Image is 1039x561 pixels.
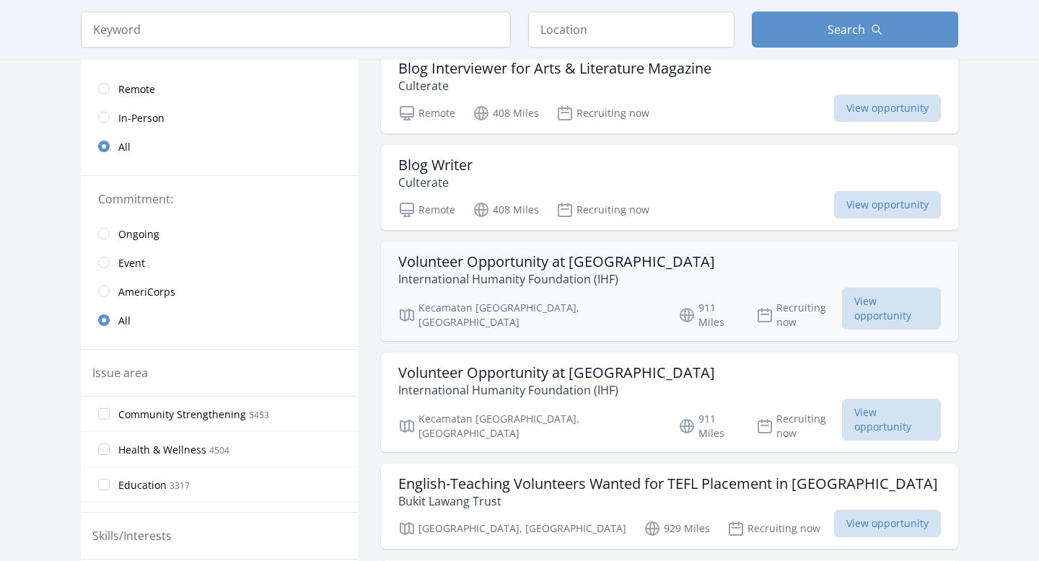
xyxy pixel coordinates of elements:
[118,111,165,125] span: In-Person
[118,82,155,97] span: Remote
[81,74,358,103] a: Remote
[834,510,941,537] span: View opportunity
[81,219,358,248] a: Ongoing
[398,156,473,174] h3: Blog Writer
[398,201,455,218] p: Remote
[118,285,175,299] span: AmeriCorps
[209,444,229,456] span: 4504
[398,174,473,191] p: Culterate
[398,412,661,441] p: Kecamatan [GEOGRAPHIC_DATA], [GEOGRAPHIC_DATA]
[118,407,246,422] span: Community Strengthening
[98,408,110,420] input: Community Strengthening 5453
[398,475,938,492] h3: English-Teaching Volunteers Wanted for TEFL Placement in [GEOGRAPHIC_DATA]
[81,248,358,277] a: Event
[644,520,710,537] p: 929 Miles
[398,301,661,330] p: Kecamatan [GEOGRAPHIC_DATA], [GEOGRAPHIC_DATA]
[678,412,740,441] p: 911 Miles
[398,105,455,122] p: Remote
[118,227,159,242] span: Ongoing
[842,399,941,441] span: View opportunity
[756,412,842,441] p: Recruiting now
[556,201,649,218] p: Recruiting now
[828,21,865,38] span: Search
[118,314,131,328] span: All
[381,48,958,133] a: Blog Interviewer for Arts & Literature Magazine Culterate Remote 408 Miles Recruiting now View op...
[81,132,358,161] a: All
[118,443,206,457] span: Health & Wellness
[398,253,715,270] h3: Volunteer Opportunity at [GEOGRAPHIC_DATA]
[81,103,358,132] a: In-Person
[381,145,958,230] a: Blog Writer Culterate Remote 408 Miles Recruiting now View opportunity
[834,94,941,122] span: View opportunity
[381,464,958,549] a: English-Teaching Volunteers Wanted for TEFL Placement in [GEOGRAPHIC_DATA] Bukit Lawang Trust [GE...
[678,301,740,330] p: 911 Miles
[92,364,148,381] legend: Issue area
[81,277,358,306] a: AmeriCorps
[398,381,715,399] p: International Humanity Foundation (IHF)
[398,492,938,510] p: Bukit Lawang Trust
[118,256,145,270] span: Event
[92,527,172,544] legend: Skills/Interests
[81,306,358,335] a: All
[118,140,131,154] span: All
[398,77,711,94] p: Culterate
[398,364,715,381] h3: Volunteer Opportunity at [GEOGRAPHIC_DATA]
[727,520,820,537] p: Recruiting now
[473,201,539,218] p: 408 Miles
[756,301,842,330] p: Recruiting now
[398,270,715,288] p: International Humanity Foundation (IHF)
[398,520,626,537] p: [GEOGRAPHIC_DATA], [GEOGRAPHIC_DATA]
[473,105,539,122] p: 408 Miles
[556,105,649,122] p: Recruiting now
[98,190,341,208] legend: Commitment:
[398,60,711,77] h3: Blog Interviewer for Arts & Literature Magazine
[170,480,190,492] span: 3317
[118,478,167,492] span: Education
[752,12,958,48] button: Search
[842,288,941,330] span: View opportunity
[98,443,110,455] input: Health & Wellness 4504
[381,353,958,452] a: Volunteer Opportunity at [GEOGRAPHIC_DATA] International Humanity Foundation (IHF) Kecamatan [GEO...
[834,191,941,218] span: View opportunity
[381,242,958,341] a: Volunteer Opportunity at [GEOGRAPHIC_DATA] International Humanity Foundation (IHF) Kecamatan [GEO...
[249,409,269,421] span: 5453
[528,12,735,48] input: Location
[98,479,110,490] input: Education 3317
[81,12,511,48] input: Keyword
